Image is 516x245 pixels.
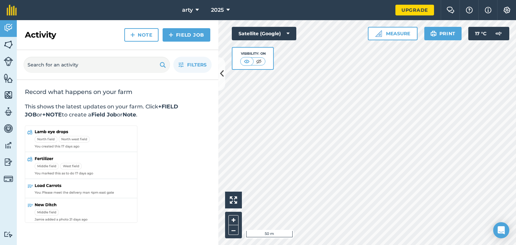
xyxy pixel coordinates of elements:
img: svg+xml;base64,PHN2ZyB4bWxucz0iaHR0cDovL3d3dy53My5vcmcvMjAwMC9zdmciIHdpZHRoPSI1MCIgaGVpZ2h0PSI0MC... [255,58,263,65]
a: Note [124,28,159,42]
img: svg+xml;base64,PD94bWwgdmVyc2lvbj0iMS4wIiBlbmNvZGluZz0idXRmLTgiPz4KPCEtLSBHZW5lcmF0b3I6IEFkb2JlIE... [4,157,13,167]
img: svg+xml;base64,PHN2ZyB4bWxucz0iaHR0cDovL3d3dy53My5vcmcvMjAwMC9zdmciIHdpZHRoPSI1NiIgaGVpZ2h0PSI2MC... [4,40,13,50]
strong: Note [123,111,136,118]
img: A question mark icon [465,7,473,13]
strong: +NOTE [42,111,62,118]
img: A cog icon [503,7,511,13]
img: svg+xml;base64,PHN2ZyB4bWxucz0iaHR0cDovL3d3dy53My5vcmcvMjAwMC9zdmciIHdpZHRoPSI1NiIgaGVpZ2h0PSI2MC... [4,90,13,100]
img: svg+xml;base64,PD94bWwgdmVyc2lvbj0iMS4wIiBlbmNvZGluZz0idXRmLTgiPz4KPCEtLSBHZW5lcmF0b3I6IEFkb2JlIE... [4,124,13,134]
div: Open Intercom Messenger [493,222,509,238]
img: svg+xml;base64,PD94bWwgdmVyc2lvbj0iMS4wIiBlbmNvZGluZz0idXRmLTgiPz4KPCEtLSBHZW5lcmF0b3I6IEFkb2JlIE... [4,174,13,184]
p: This shows the latest updates on your farm. Click or to create a or . [25,103,210,119]
img: Ruler icon [375,30,382,37]
a: Field Job [163,28,210,42]
span: Filters [187,61,207,68]
h2: Record what happens on your farm [25,88,210,96]
img: svg+xml;base64,PHN2ZyB4bWxucz0iaHR0cDovL3d3dy53My5vcmcvMjAwMC9zdmciIHdpZHRoPSIxOSIgaGVpZ2h0PSIyNC... [430,30,437,38]
span: 2025 [211,6,224,14]
img: Two speech bubbles overlapping with the left bubble in the forefront [446,7,455,13]
img: svg+xml;base64,PD94bWwgdmVyc2lvbj0iMS4wIiBlbmNvZGluZz0idXRmLTgiPz4KPCEtLSBHZW5lcmF0b3I6IEFkb2JlIE... [4,107,13,117]
img: svg+xml;base64,PHN2ZyB4bWxucz0iaHR0cDovL3d3dy53My5vcmcvMjAwMC9zdmciIHdpZHRoPSI1NiIgaGVpZ2h0PSI2MC... [4,73,13,83]
span: arty [182,6,193,14]
span: 17 ° C [475,27,486,40]
img: svg+xml;base64,PD94bWwgdmVyc2lvbj0iMS4wIiBlbmNvZGluZz0idXRmLTgiPz4KPCEtLSBHZW5lcmF0b3I6IEFkb2JlIE... [4,140,13,150]
input: Search for an activity [24,57,170,73]
button: – [228,225,239,235]
div: Visibility: On [240,51,266,56]
strong: Field Job [91,111,117,118]
button: 17 °C [468,27,509,40]
img: svg+xml;base64,PHN2ZyB4bWxucz0iaHR0cDovL3d3dy53My5vcmcvMjAwMC9zdmciIHdpZHRoPSIxOSIgaGVpZ2h0PSIyNC... [160,61,166,69]
img: svg+xml;base64,PD94bWwgdmVyc2lvbj0iMS4wIiBlbmNvZGluZz0idXRmLTgiPz4KPCEtLSBHZW5lcmF0b3I6IEFkb2JlIE... [4,231,13,238]
img: svg+xml;base64,PHN2ZyB4bWxucz0iaHR0cDovL3d3dy53My5vcmcvMjAwMC9zdmciIHdpZHRoPSIxNCIgaGVpZ2h0PSIyNC... [169,31,173,39]
img: svg+xml;base64,PD94bWwgdmVyc2lvbj0iMS4wIiBlbmNvZGluZz0idXRmLTgiPz4KPCEtLSBHZW5lcmF0b3I6IEFkb2JlIE... [4,23,13,33]
img: Four arrows, one pointing top left, one top right, one bottom right and the last bottom left [230,196,237,204]
button: Print [424,27,462,40]
button: + [228,215,239,225]
img: svg+xml;base64,PHN2ZyB4bWxucz0iaHR0cDovL3d3dy53My5vcmcvMjAwMC9zdmciIHdpZHRoPSIxNyIgaGVpZ2h0PSIxNy... [485,6,491,14]
a: Upgrade [395,5,434,15]
img: svg+xml;base64,PHN2ZyB4bWxucz0iaHR0cDovL3d3dy53My5vcmcvMjAwMC9zdmciIHdpZHRoPSIxNCIgaGVpZ2h0PSIyNC... [130,31,135,39]
img: svg+xml;base64,PD94bWwgdmVyc2lvbj0iMS4wIiBlbmNvZGluZz0idXRmLTgiPz4KPCEtLSBHZW5lcmF0b3I6IEFkb2JlIE... [492,27,505,40]
button: Filters [173,57,212,73]
h2: Activity [25,30,56,40]
img: svg+xml;base64,PD94bWwgdmVyc2lvbj0iMS4wIiBlbmNvZGluZz0idXRmLTgiPz4KPCEtLSBHZW5lcmF0b3I6IEFkb2JlIE... [4,57,13,66]
button: Satellite (Google) [232,27,296,40]
img: svg+xml;base64,PHN2ZyB4bWxucz0iaHR0cDovL3d3dy53My5vcmcvMjAwMC9zdmciIHdpZHRoPSI1MCIgaGVpZ2h0PSI0MC... [243,58,251,65]
img: fieldmargin Logo [7,5,17,15]
button: Measure [368,27,418,40]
